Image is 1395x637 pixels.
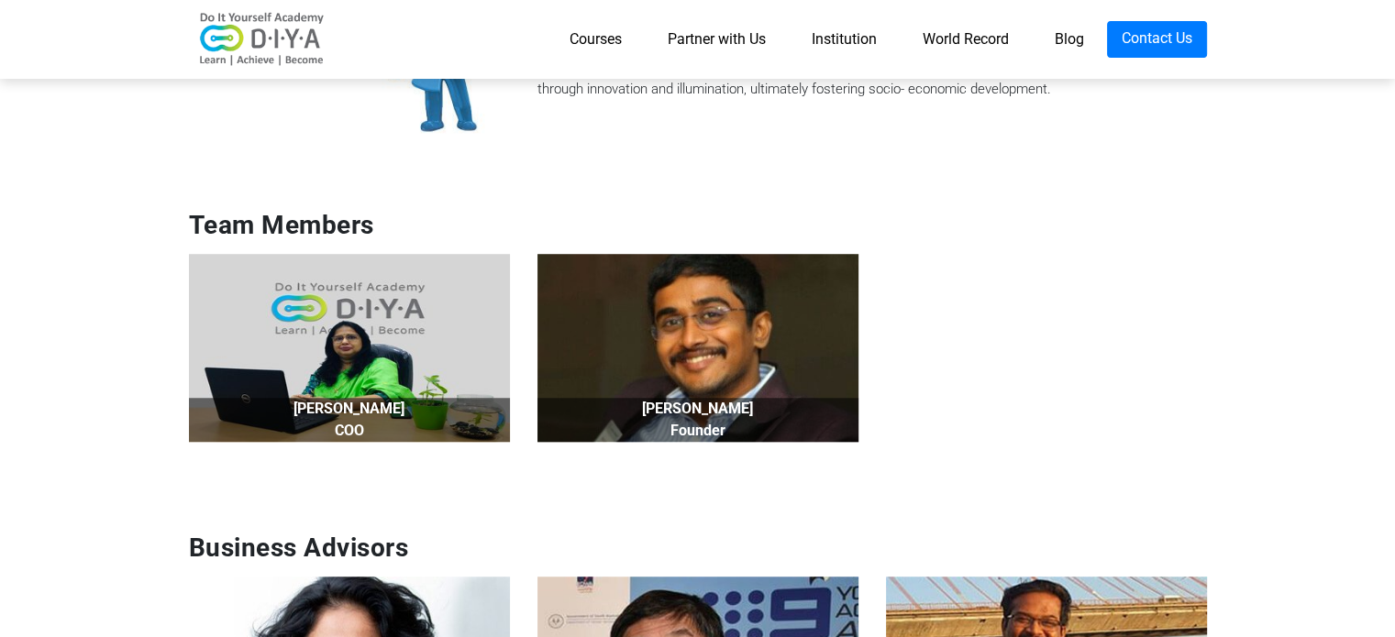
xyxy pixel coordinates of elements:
[537,254,858,443] img: udhay.jpg
[1107,21,1207,58] a: Contact Us
[189,420,510,442] div: COO
[537,420,858,442] div: Founder
[175,206,1221,245] div: Team Members
[1032,21,1107,58] a: Blog
[789,21,900,58] a: Institution
[175,529,1221,567] div: Business Advisors
[547,21,645,58] a: Courses
[537,398,858,420] div: [PERSON_NAME]
[189,398,510,420] div: [PERSON_NAME]
[189,12,336,67] img: logo-v2.png
[900,21,1032,58] a: World Record
[189,254,510,443] img: latika-rangaraj.jpg
[645,21,789,58] a: Partner with Us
